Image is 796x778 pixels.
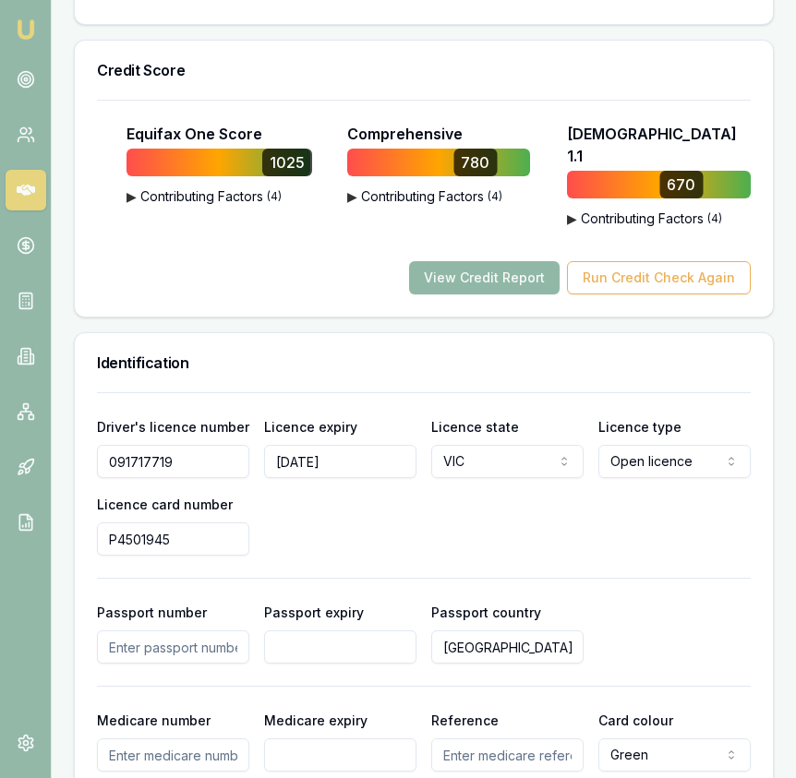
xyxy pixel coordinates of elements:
[264,604,364,620] label: Passport expiry
[97,630,249,664] input: Enter passport number
[262,149,312,176] div: 1025
[707,211,722,226] span: ( 4 )
[567,123,751,167] p: [DEMOGRAPHIC_DATA] 1.1
[264,419,357,435] label: Licence expiry
[97,445,249,478] input: Enter driver's licence number
[97,604,207,620] label: Passport number
[347,187,357,206] span: ▶
[127,187,137,206] span: ▶
[97,712,211,728] label: Medicare number
[97,63,751,78] h3: Credit Score
[97,497,233,512] label: Licence card number
[267,189,282,204] span: ( 4 )
[659,171,703,198] div: 670
[264,712,368,728] label: Medicare expiry
[127,123,262,145] p: Equifax One Score
[97,522,249,556] input: Enter driver's licence card number
[431,738,584,772] input: Enter medicare reference
[347,187,587,206] button: ▶Contributing Factors(4)
[598,419,681,435] label: Licence type
[431,630,584,664] input: Enter passport country
[431,712,499,728] label: Reference
[431,419,519,435] label: Licence state
[567,209,577,228] span: ▶
[598,712,673,728] label: Card colour
[409,261,560,294] button: View Credit Report
[567,261,751,294] button: Run Credit Check Again
[347,123,463,145] p: Comprehensive
[15,18,37,41] img: emu-icon-u.png
[97,738,249,772] input: Enter medicare number
[488,189,502,204] span: ( 4 )
[97,355,751,370] h3: Identification
[127,187,367,206] button: ▶Contributing Factors(4)
[453,149,497,176] div: 780
[97,419,249,435] label: Driver's licence number
[431,604,541,620] label: Passport country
